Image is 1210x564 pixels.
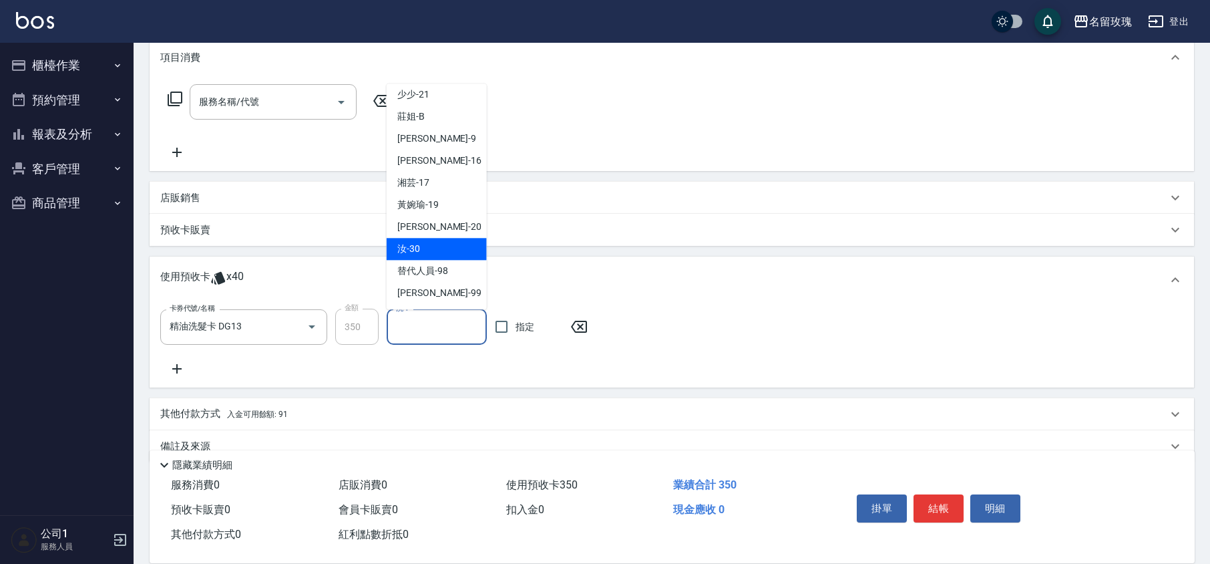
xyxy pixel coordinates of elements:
[150,398,1194,430] div: 其他付款方式入金可用餘額: 91
[506,503,544,516] span: 扣入金 0
[857,495,907,523] button: 掛單
[673,478,737,491] span: 業績合計 350
[914,495,964,523] button: 結帳
[41,527,109,541] h5: 公司1
[5,83,128,118] button: 預約管理
[345,303,359,313] label: 金額
[397,154,481,168] span: [PERSON_NAME] -16
[160,407,288,422] p: 其他付款方式
[171,528,241,541] span: 其他付款方式 0
[5,186,128,221] button: 商品管理
[16,12,54,29] img: Logo
[397,287,481,301] span: [PERSON_NAME] -99
[397,132,476,146] span: [PERSON_NAME] -9
[150,214,1194,246] div: 預收卡販賣
[397,243,420,257] span: 汝 -30
[506,478,578,491] span: 使用預收卡 350
[172,458,232,472] p: 隱藏業績明細
[339,528,409,541] span: 紅利點數折抵 0
[516,320,534,334] span: 指定
[160,270,210,290] p: 使用預收卡
[11,527,37,553] img: Person
[397,88,429,102] span: 少少 -21
[171,503,230,516] span: 預收卡販賣 0
[397,198,439,213] span: 黃婉瑜 -19
[397,110,425,124] span: 莊姐 -B
[397,176,429,190] span: 湘芸 -17
[160,51,200,65] p: 項目消費
[339,478,387,491] span: 店販消費 0
[160,223,210,237] p: 預收卡販賣
[1068,8,1137,35] button: 名留玫瑰
[397,265,448,279] span: 替代人員 -98
[170,303,214,313] label: 卡券代號/名稱
[5,117,128,152] button: 報表及分析
[397,221,481,235] span: [PERSON_NAME] -20
[673,503,725,516] span: 現金應收 0
[150,36,1194,79] div: 項目消費
[160,440,210,454] p: 備註及來源
[150,257,1194,303] div: 使用預收卡x40
[150,430,1194,462] div: 備註及來源
[160,191,200,205] p: 店販銷售
[1143,9,1194,34] button: 登出
[970,495,1020,523] button: 明細
[171,478,220,491] span: 服務消費 0
[226,270,244,290] span: x40
[331,92,352,113] button: Open
[1089,13,1132,30] div: 名留玫瑰
[301,316,323,337] button: Open
[41,541,109,553] p: 服務人員
[396,303,409,313] label: 洗-1
[150,182,1194,214] div: 店販銷售
[339,503,398,516] span: 會員卡販賣 0
[5,48,128,83] button: 櫃檯作業
[227,410,288,419] span: 入金可用餘額: 91
[1034,8,1061,35] button: save
[5,152,128,186] button: 客戶管理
